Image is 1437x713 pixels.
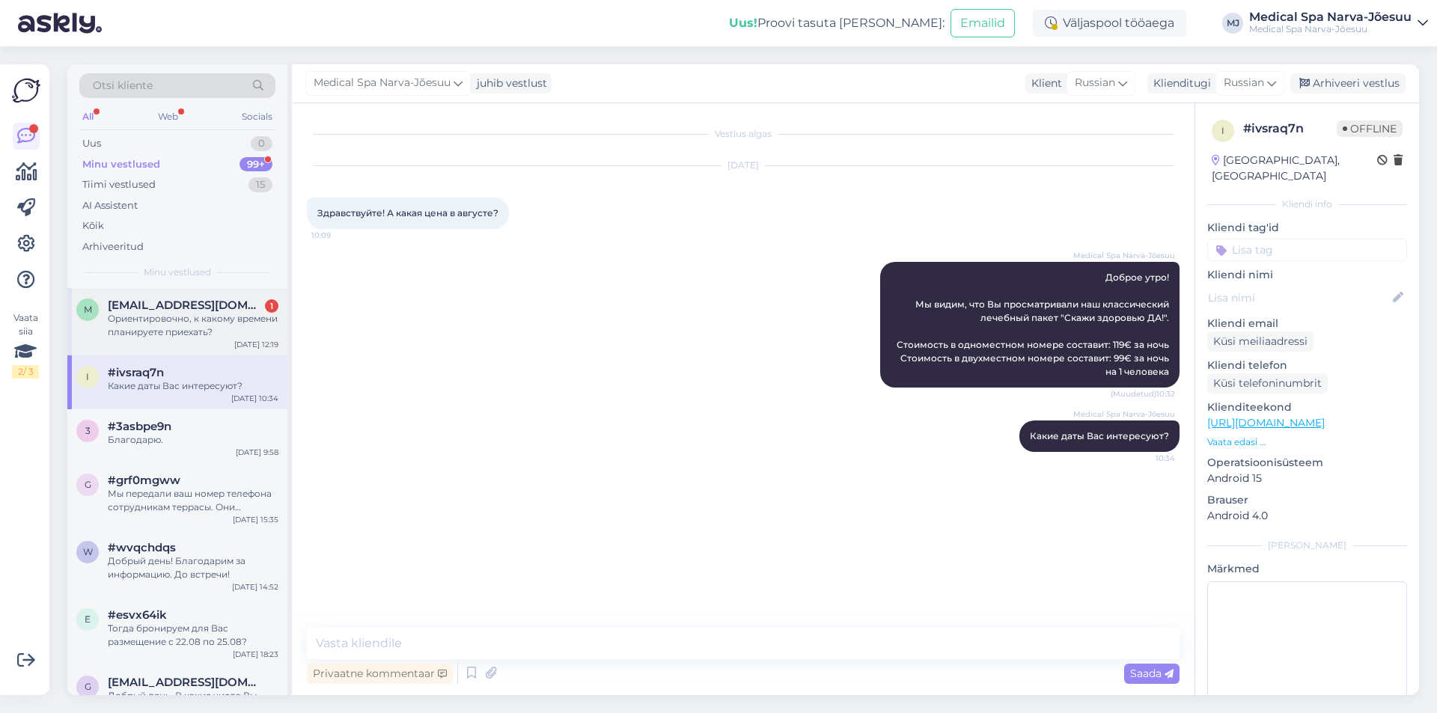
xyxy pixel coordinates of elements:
div: [DATE] 12:19 [234,339,278,350]
span: i [86,371,89,382]
div: 1 [265,299,278,313]
div: Ориентировочно, к какому времени планируете приехать? [108,312,278,339]
div: Kõik [82,218,104,233]
a: [URL][DOMAIN_NAME] [1207,416,1325,429]
div: [DATE] 10:34 [231,393,278,404]
div: MJ [1222,13,1243,34]
a: Medical Spa Narva-JõesuuMedical Spa Narva-Jõesuu [1249,11,1428,35]
div: [PERSON_NAME] [1207,539,1407,552]
div: [DATE] 18:23 [233,649,278,660]
input: Lisa nimi [1208,290,1390,306]
span: Saada [1130,667,1174,680]
span: m [84,304,92,315]
p: Märkmed [1207,561,1407,577]
span: galeera53@gmail.com [108,676,263,689]
span: #ivsraq7n [108,366,164,379]
img: Askly Logo [12,76,40,105]
span: Offline [1337,120,1403,137]
div: juhib vestlust [471,76,547,91]
b: Uus! [729,16,757,30]
span: Russian [1075,75,1115,91]
div: # ivsraq7n [1243,120,1337,138]
span: Medical Spa Narva-Jõesuu [1073,250,1175,261]
div: 2 / 3 [12,365,39,379]
p: Brauser [1207,492,1407,508]
div: Какие даты Вас интересуют? [108,379,278,393]
div: Мы передали ваш номер телефона сотрудникам террасы. Они свяжутся с вами при первой возможности. Х... [108,487,278,514]
span: Russian [1224,75,1264,91]
div: All [79,107,97,126]
span: g [85,479,91,490]
div: AI Assistent [82,198,138,213]
div: 0 [251,136,272,151]
p: Kliendi email [1207,316,1407,331]
div: Väljaspool tööaega [1033,10,1186,37]
div: Tiimi vestlused [82,177,156,192]
p: Kliendi nimi [1207,267,1407,283]
span: #grf0mgww [108,474,180,487]
div: Тогда бронируем для Вас размещение с 22.08 по 25.08? [108,622,278,649]
span: Medical Spa Narva-Jõesuu [314,75,451,91]
div: Arhiveeri vestlus [1290,73,1406,94]
p: Operatsioonisüsteem [1207,455,1407,471]
div: Klient [1025,76,1062,91]
div: Minu vestlused [82,157,160,172]
button: Emailid [951,9,1015,37]
div: [DATE] [307,159,1180,172]
div: Arhiveeritud [82,239,144,254]
span: #wvqchdqs [108,541,176,554]
span: Minu vestlused [144,266,211,279]
p: Android 4.0 [1207,508,1407,524]
span: #esvx64ik [108,608,167,622]
span: 10:09 [311,230,367,241]
span: i [1221,125,1224,136]
div: Vestlus algas [307,127,1180,141]
span: Здравствуйте! А какая цена в августе? [317,207,498,218]
p: Vaata edasi ... [1207,435,1407,449]
span: Otsi kliente [93,78,153,94]
div: Proovi tasuta [PERSON_NAME]: [729,14,945,32]
div: 15 [248,177,272,192]
div: Küsi telefoninumbrit [1207,373,1328,394]
div: Благодарю. [108,433,278,447]
span: w [83,546,93,557]
div: Kliendi info [1207,198,1407,211]
p: Klienditeekond [1207,400,1407,415]
p: Android 15 [1207,471,1407,486]
span: marina.001@mail.ru [108,299,263,312]
div: Uus [82,136,101,151]
span: (Muudetud) 10:32 [1111,388,1175,400]
input: Lisa tag [1207,239,1407,261]
div: Küsi meiliaadressi [1207,331,1314,352]
div: Medical Spa Narva-Jõesuu [1249,23,1412,35]
div: [DATE] 15:35 [233,514,278,525]
span: 10:34 [1119,453,1175,464]
div: Добрый день! Благодарим за информацию. До встречи! [108,554,278,581]
p: Kliendi tag'id [1207,220,1407,236]
div: 99+ [239,157,272,172]
div: Socials [239,107,275,126]
p: Kliendi telefon [1207,358,1407,373]
span: Medical Spa Narva-Jõesuu [1073,408,1175,420]
div: [DATE] 9:58 [236,447,278,458]
span: e [85,613,91,625]
span: 3 [85,425,91,436]
span: #3asbpe9n [108,420,171,433]
span: Какие даты Вас интересуют? [1030,430,1169,441]
div: Web [155,107,181,126]
div: Privaatne kommentaar [307,664,453,684]
div: Medical Spa Narva-Jõesuu [1249,11,1412,23]
div: [GEOGRAPHIC_DATA], [GEOGRAPHIC_DATA] [1212,153,1377,184]
div: Vaata siia [12,311,39,379]
span: g [85,681,91,692]
div: Klienditugi [1147,76,1211,91]
div: [DATE] 14:52 [232,581,278,593]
